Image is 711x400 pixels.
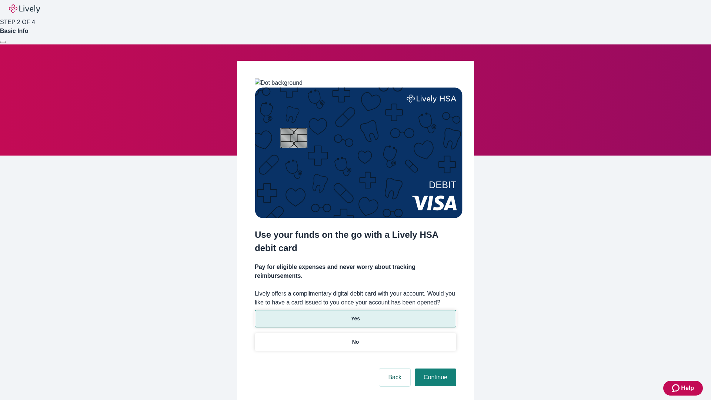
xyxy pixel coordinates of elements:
[681,384,694,393] span: Help
[255,310,456,327] button: Yes
[255,289,456,307] label: Lively offers a complimentary digital debit card with your account. Would you like to have a card...
[352,338,359,346] p: No
[9,4,40,13] img: Lively
[255,79,303,87] img: Dot background
[255,87,463,218] img: Debit card
[255,333,456,351] button: No
[672,384,681,393] svg: Zendesk support icon
[663,381,703,396] button: Zendesk support iconHelp
[351,315,360,323] p: Yes
[255,263,456,280] h4: Pay for eligible expenses and never worry about tracking reimbursements.
[379,369,410,386] button: Back
[255,228,456,255] h2: Use your funds on the go with a Lively HSA debit card
[415,369,456,386] button: Continue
